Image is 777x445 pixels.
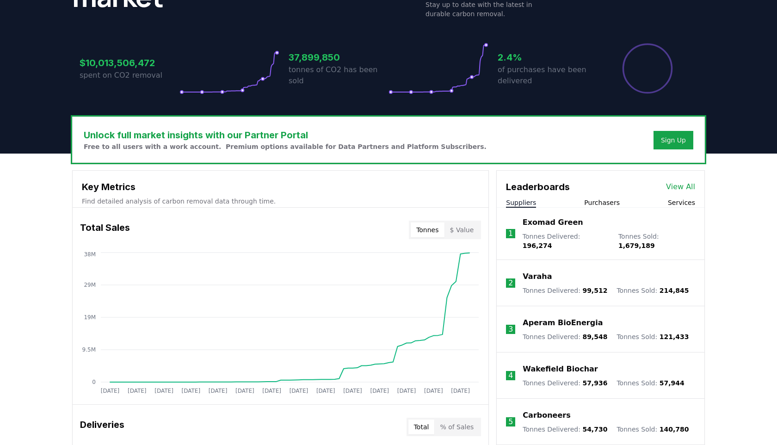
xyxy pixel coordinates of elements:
[582,333,607,340] span: 89,548
[523,271,552,282] a: Varaha
[523,364,598,375] a: Wakefield Biochar
[128,388,147,394] tspan: [DATE]
[508,324,513,335] p: 3
[82,180,479,194] h3: Key Metrics
[424,388,443,394] tspan: [DATE]
[523,242,552,249] span: 196,274
[84,251,96,258] tspan: 38M
[617,425,689,434] p: Tonnes Sold :
[582,287,607,294] span: 99,512
[80,221,130,239] h3: Total Sales
[397,388,416,394] tspan: [DATE]
[182,388,201,394] tspan: [DATE]
[618,232,695,250] p: Tonnes Sold :
[523,332,607,341] p: Tonnes Delivered :
[523,378,607,388] p: Tonnes Delivered :
[80,70,179,81] p: spent on CO2 removal
[80,56,179,70] h3: $10,013,506,472
[411,222,444,237] button: Tonnes
[582,426,607,433] span: 54,730
[92,379,96,385] tspan: 0
[84,314,96,321] tspan: 19M
[343,388,362,394] tspan: [DATE]
[82,197,479,206] p: Find detailed analysis of carbon removal data through time.
[508,278,513,289] p: 2
[582,379,607,387] span: 57,936
[84,128,487,142] h3: Unlock full market insights with our Partner Portal
[617,332,689,341] p: Tonnes Sold :
[434,420,479,434] button: % of Sales
[262,388,281,394] tspan: [DATE]
[101,388,120,394] tspan: [DATE]
[84,142,487,151] p: Free to all users with a work account. Premium options available for Data Partners and Platform S...
[370,388,389,394] tspan: [DATE]
[506,180,570,194] h3: Leaderboards
[82,346,96,353] tspan: 9.5M
[660,333,689,340] span: 121,433
[289,64,388,87] p: tonnes of CO2 has been sold
[523,317,603,328] a: Aperam BioEnergia
[666,181,695,192] a: View All
[584,198,620,207] button: Purchasers
[498,64,598,87] p: of purchases have been delivered
[660,379,684,387] span: 57,944
[235,388,254,394] tspan: [DATE]
[660,287,689,294] span: 214,845
[654,131,693,149] button: Sign Up
[84,282,96,288] tspan: 29M
[660,426,689,433] span: 140,780
[523,425,607,434] p: Tonnes Delivered :
[506,198,536,207] button: Suppliers
[661,136,686,145] a: Sign Up
[523,217,583,228] a: Exomad Green
[523,410,570,421] a: Carboneers
[508,228,513,239] p: 1
[508,416,513,427] p: 5
[668,198,695,207] button: Services
[316,388,335,394] tspan: [DATE]
[617,378,684,388] p: Tonnes Sold :
[209,388,228,394] tspan: [DATE]
[523,286,607,295] p: Tonnes Delivered :
[154,388,173,394] tspan: [DATE]
[80,418,124,436] h3: Deliveries
[622,43,673,94] div: Percentage of sales delivered
[523,232,609,250] p: Tonnes Delivered :
[290,388,308,394] tspan: [DATE]
[289,50,388,64] h3: 37,899,850
[508,370,513,381] p: 4
[444,222,480,237] button: $ Value
[618,242,655,249] span: 1,679,189
[617,286,689,295] p: Tonnes Sold :
[408,420,435,434] button: Total
[498,50,598,64] h3: 2.4%
[451,388,470,394] tspan: [DATE]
